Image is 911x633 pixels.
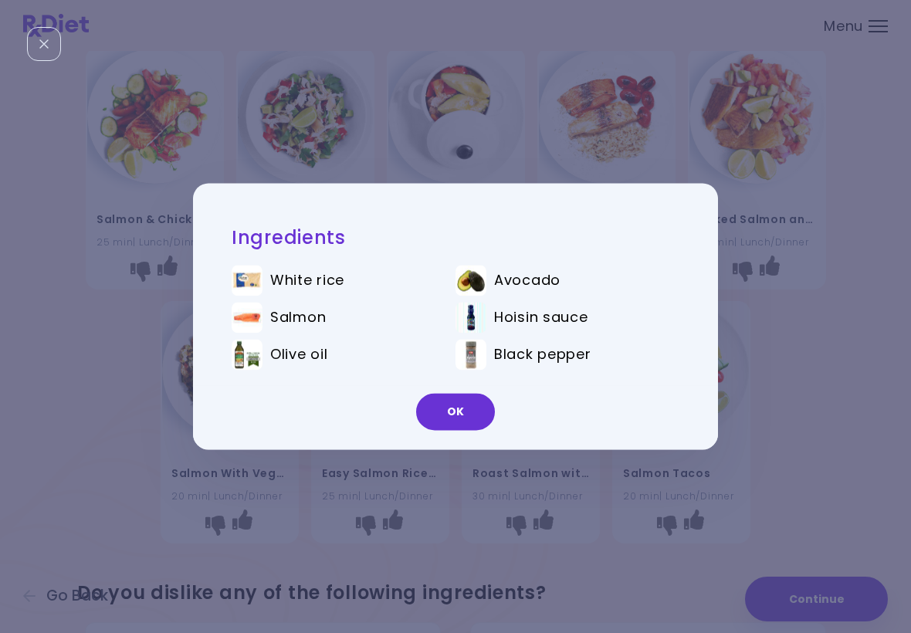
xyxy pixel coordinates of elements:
span: Black pepper [494,347,591,364]
span: Avocado [494,272,560,289]
h2: Ingredients [232,225,679,249]
div: Close [27,27,61,61]
span: Hoisin sauce [494,310,588,327]
span: Olive oil [270,347,327,364]
span: White rice [270,272,344,289]
span: Salmon [270,310,326,327]
button: OK [416,394,495,431]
